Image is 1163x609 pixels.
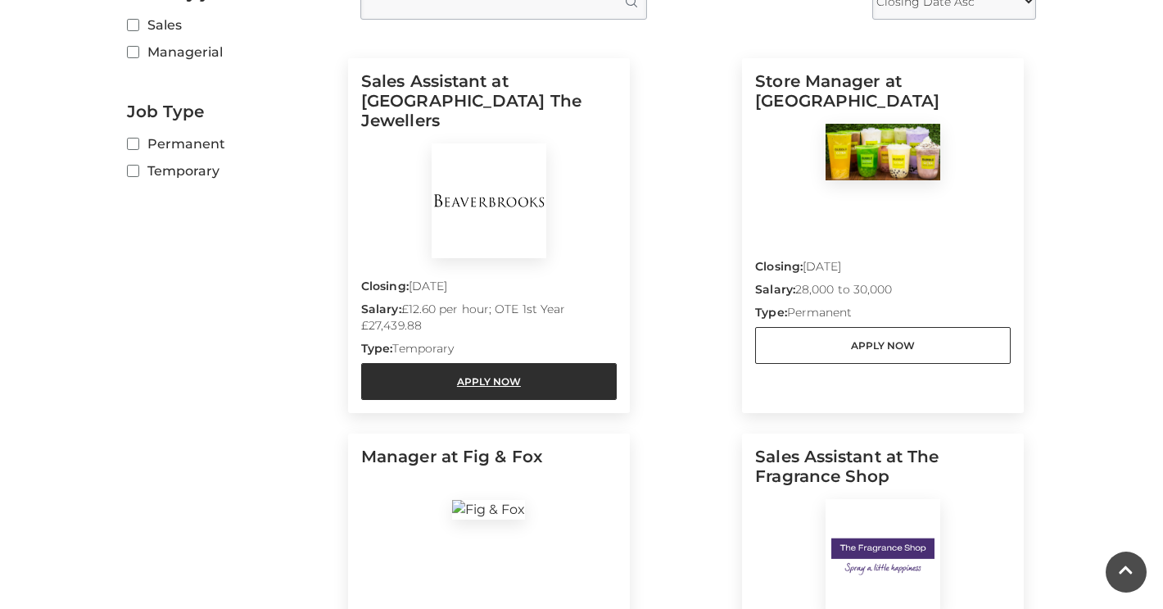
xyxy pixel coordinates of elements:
strong: Closing: [361,279,409,293]
p: Permanent [755,304,1011,327]
p: [DATE] [361,278,617,301]
label: Managerial [127,42,336,62]
label: Sales [127,15,336,35]
h5: Sales Assistant at The Fragrance Shop [755,447,1011,499]
h2: Job Type [127,102,336,121]
label: Permanent [127,134,336,154]
strong: Salary: [755,282,795,297]
img: Fig & Fox [452,500,525,520]
h5: Sales Assistant at [GEOGRAPHIC_DATA] The Jewellers [361,71,617,143]
p: £12.60 per hour; OTE 1st Year £27,439.88 [361,301,617,340]
img: BeaverBrooks The Jewellers [432,143,546,258]
p: Temporary [361,340,617,363]
strong: Type: [755,305,786,320]
strong: Closing: [755,259,803,274]
strong: Salary: [361,302,401,316]
img: Bubble Citea [826,124,940,180]
p: 28,000 to 30,000 [755,281,1011,304]
p: [DATE] [755,258,1011,281]
label: Temporary [127,161,336,181]
a: Apply Now [755,327,1011,364]
strong: Type: [361,341,392,356]
a: Apply Now [361,363,617,400]
h5: Manager at Fig & Fox [361,447,617,499]
h5: Store Manager at [GEOGRAPHIC_DATA] [755,71,1011,124]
